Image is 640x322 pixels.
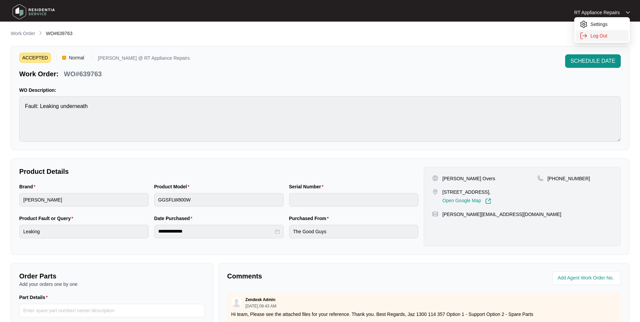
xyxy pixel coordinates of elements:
[19,53,51,63] span: ACCEPTED
[64,69,102,79] p: WO#639763
[231,297,242,307] img: user.svg
[590,21,624,28] p: Settings
[19,96,621,142] textarea: Fault: Leaking underneath
[245,297,275,302] p: Zendesk Admin
[432,211,438,217] img: map-pin
[11,30,35,37] p: Work Order
[548,175,590,182] p: [PHONE_NUMBER]
[62,56,66,60] img: Vercel Logo
[571,57,615,65] span: SCHEDULE DATE
[38,30,43,36] img: chevron-right
[66,53,87,63] span: Normal
[580,20,588,28] img: settings icon
[154,193,284,207] input: Product Model
[19,271,205,281] p: Order Parts
[537,175,544,181] img: map-pin
[19,225,149,238] input: Product Fault or Query
[289,183,326,190] label: Serial Number
[432,175,438,181] img: user-pin
[442,211,561,218] p: [PERSON_NAME][EMAIL_ADDRESS][DOMAIN_NAME]
[227,271,419,281] p: Comments
[19,294,51,301] label: Part Details
[19,87,621,93] p: WO Description:
[10,2,57,22] img: residentia service logo
[442,175,495,182] p: [PERSON_NAME] Overs
[19,281,205,288] p: Add your orders one by one
[558,274,617,282] input: Add Agent Work Order No.
[432,189,438,195] img: map-pin
[289,215,332,222] label: Purchased From
[289,193,419,207] input: Serial Number
[626,11,630,14] img: dropdown arrow
[154,183,192,190] label: Product Model
[442,198,491,204] a: Open Google Map
[19,193,149,207] input: Brand
[565,54,621,68] button: SCHEDULE DATE
[289,225,419,238] input: Purchased From
[442,189,491,195] p: [STREET_ADDRESS],
[19,69,58,79] p: Work Order:
[19,304,205,317] input: Part Details
[46,31,73,36] span: WO#639763
[158,228,274,235] input: Date Purchased
[19,183,38,190] label: Brand
[485,198,491,204] img: Link-External
[231,311,617,318] p: Hi team, Please see the attached files for your reference. Thank you. Best Regards, Jaz 1300 114 ...
[19,167,418,176] p: Product Details
[154,215,195,222] label: Date Purchased
[580,32,588,40] img: settings icon
[574,9,620,16] p: RT Appliance Repairs
[9,30,36,37] a: Work Order
[245,304,276,308] p: [DATE] 09:43 AM
[19,215,76,222] label: Product Fault or Query
[590,32,624,39] p: Log Out
[98,56,190,63] p: [PERSON_NAME] @ RT Appliance Repairs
